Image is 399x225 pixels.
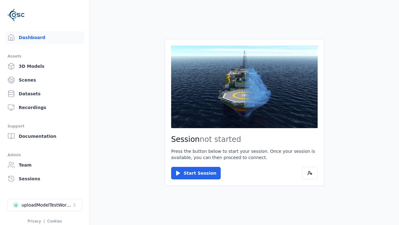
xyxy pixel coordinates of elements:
span: not started [200,135,241,144]
a: 3D Models [5,60,84,72]
div: uploadModelTestWorkspace [22,202,72,208]
h2: Session [171,134,318,144]
span: | [44,219,45,223]
a: Dashboard [5,31,84,44]
a: Privacy [27,219,41,223]
a: Team [5,159,84,171]
img: Logo [7,6,25,24]
button: Start Session [171,167,221,179]
div: Assets [7,52,82,60]
button: Select a workspace [7,199,82,211]
a: Sessions [5,172,84,185]
p: Press the button below to start your session. Once your session is available, you can then procee... [171,148,318,161]
div: u [13,202,19,208]
a: Scenes [5,74,84,86]
a: Cookies [47,219,62,223]
a: Documentation [5,130,84,142]
a: Datasets [5,87,84,100]
a: Recordings [5,101,84,114]
div: Support [7,122,82,130]
div: Admin [7,151,82,159]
